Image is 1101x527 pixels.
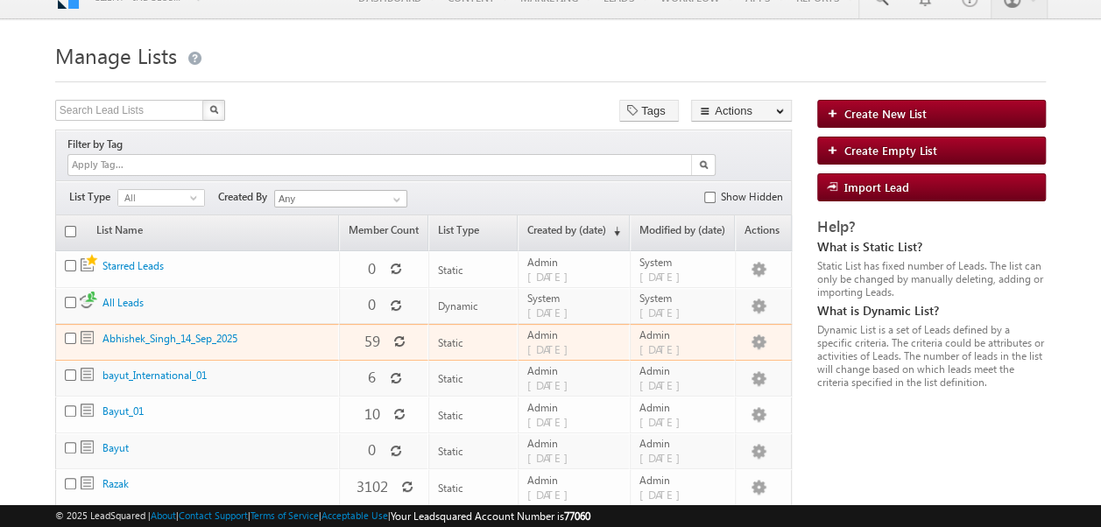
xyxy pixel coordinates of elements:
span: Admin [527,256,622,269]
span: Dynamic [438,299,478,313]
span: [DATE] [527,414,577,429]
a: List Name [88,217,152,250]
span: Static [81,476,94,489]
div: Help? [817,219,1046,235]
span: Admin [639,364,727,377]
span: Admin [527,401,622,414]
img: add_icon.png [827,108,844,118]
a: About [151,509,176,521]
div: Dynamic List is a set of Leads defined by a specific criteria. The criteria could be attributes o... [817,323,1046,389]
span: Static [438,445,463,458]
a: Import Lead [817,173,1046,201]
a: Bayut [102,441,129,454]
div: What is Static List? [817,239,1046,255]
span: Dynamic [80,292,97,309]
span: [DATE] [527,450,577,465]
span: List Type [69,189,117,205]
span: [DATE] [527,487,577,502]
span: Static [81,331,94,344]
span: [DATE] [639,269,689,284]
a: Acceptable Use [321,509,388,521]
span: 59 [363,331,379,351]
span: Admin [639,437,727,450]
a: Contact Support [179,509,248,521]
span: Static [81,252,100,271]
label: Show Hidden [720,189,782,205]
span: All [118,190,190,206]
span: 3102 [356,476,387,496]
span: 77060 [564,509,590,523]
span: Static [438,372,463,385]
span: Static [438,263,463,277]
span: [DATE] [639,341,689,356]
a: Razak [102,477,129,490]
div: What is Dynamic List? [817,303,1046,319]
div: Static List has fixed number of Leads. The list can only be changed by manually deleting, adding ... [817,259,1046,299]
span: Admin [639,474,727,487]
span: [DATE] [527,305,577,320]
span: Static [81,368,94,381]
img: Search [699,160,708,169]
span: Admin [639,328,727,341]
button: Actions [691,100,792,122]
a: Created by (date)(sorted descending) [519,217,629,250]
span: [DATE] [639,450,689,465]
span: Static [81,440,94,453]
span: Actions [736,217,791,250]
span: System [639,292,727,305]
a: bayut_International_01 [102,369,207,382]
a: Starred Leads [102,259,164,272]
span: Import Lead [844,179,909,194]
span: 6 [368,367,376,387]
a: Terms of Service [251,509,319,521]
span: 10 [363,404,379,424]
span: Static [438,481,463,495]
span: [DATE] [527,377,577,392]
span: Created By [218,189,274,205]
span: Admin [527,364,622,377]
img: Search [209,105,218,114]
button: Tags [619,100,679,122]
span: Static [438,336,463,349]
a: Bayut_01 [102,404,144,418]
div: Filter by Tag [67,135,129,154]
span: System [639,256,727,269]
span: [DATE] [527,341,577,356]
span: Admin [527,437,622,450]
span: [DATE] [527,269,577,284]
span: 0 [368,258,376,278]
span: [DATE] [639,377,689,392]
span: System [527,292,622,305]
span: Your Leadsquared Account Number is [391,509,590,523]
span: Static [438,409,463,422]
span: (sorted descending) [606,224,620,238]
span: Static [81,404,94,417]
span: [DATE] [639,414,689,429]
input: Apply Tag... [70,158,174,172]
a: List Type [429,217,517,250]
input: Type to Search [274,190,407,207]
a: Modified by (date) [631,217,734,250]
span: 0 [368,294,376,314]
img: add_icon.png [827,144,844,155]
a: Member Count [340,217,427,250]
a: All Leads [102,296,144,309]
span: [DATE] [639,487,689,502]
a: Show All Items [384,191,406,208]
span: Admin [527,474,622,487]
img: import_icon.png [827,181,844,192]
span: select [190,193,204,201]
span: Manage Lists [55,41,177,69]
span: Admin [639,401,727,414]
span: Create Empty List [844,143,937,158]
input: Check all records [65,226,76,237]
span: Admin [527,328,622,341]
span: © 2025 LeadSquared | | | | | [55,508,590,524]
a: Abhishek_Singh_14_Sep_2025 [102,332,237,345]
span: Create New List [844,106,927,121]
span: [DATE] [639,305,689,320]
span: 0 [368,439,376,460]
